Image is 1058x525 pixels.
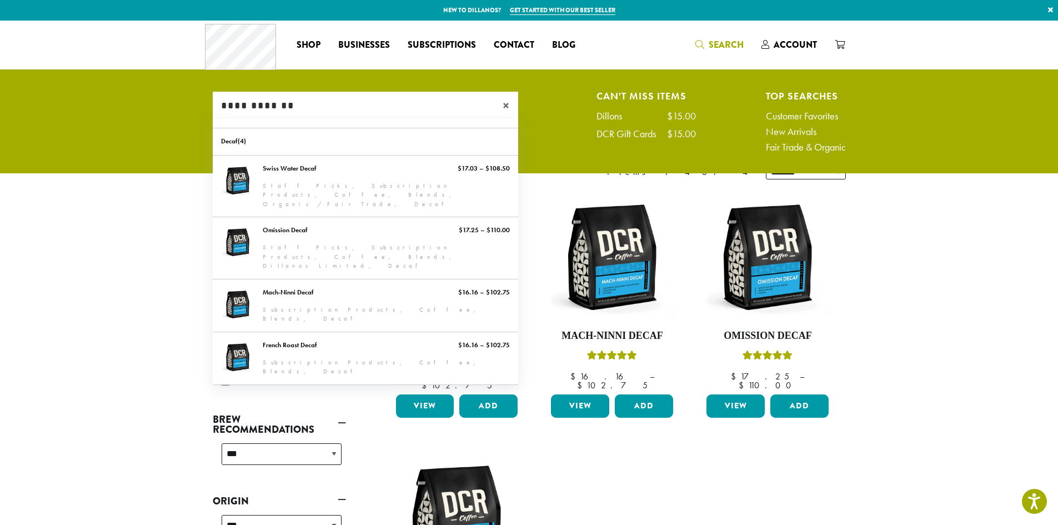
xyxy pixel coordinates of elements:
[239,375,298,388] span: Dark Roast
[548,193,676,390] a: Mach-Ninni DecafRated 5.00 out of 5
[731,371,740,382] span: $
[393,193,521,390] a: French Roast DecafRated 5.00 out of 5
[704,330,831,342] h4: Omission Decaf
[667,111,696,121] div: $15.00
[494,38,534,52] span: Contact
[288,36,329,54] a: Shop
[570,371,639,382] bdi: 16.16
[667,129,696,139] div: $15.00
[774,38,817,51] span: Account
[800,371,804,382] span: –
[552,38,575,52] span: Blog
[548,330,676,342] h4: Mach-Ninni Decaf
[704,193,831,321] img: DCR-12oz-Omission-Decaf-scaled.png
[338,38,390,52] span: Businesses
[422,379,431,391] span: $
[596,92,696,100] h4: Can't Miss Items
[766,127,846,137] a: New Arrivals
[570,371,580,382] span: $
[577,379,586,391] span: $
[213,492,346,511] a: Origin
[459,394,518,418] button: Add
[298,375,308,388] span: (1)
[596,129,667,139] div: DCR Gift Cards
[548,193,676,321] img: DCR-12oz-Mach-Ninni-Decaf-Stock-scaled.png
[577,379,648,391] bdi: 102.75
[213,439,346,478] div: Brew Recommendations
[213,410,346,439] a: Brew Recommendations
[686,36,753,54] a: Search
[770,394,829,418] button: Add
[739,379,748,391] span: $
[408,38,476,52] span: Subscriptions
[766,142,846,152] a: Fair Trade & Organic
[743,349,793,366] div: Rated 4.33 out of 5
[596,111,633,121] div: Dillons
[396,394,454,418] a: View
[615,394,673,418] button: Add
[704,193,831,390] a: Omission DecafRated 4.33 out of 5
[422,379,492,391] bdi: 102.75
[650,371,654,382] span: –
[706,394,765,418] a: View
[739,379,796,391] bdi: 110.00
[731,371,789,382] bdi: 17.25
[510,6,615,15] a: Get started with our best seller
[587,349,637,366] div: Rated 5.00 out of 5
[297,38,320,52] span: Shop
[551,394,609,418] a: View
[709,38,744,51] span: Search
[503,99,518,112] span: ×
[766,111,846,121] a: Customer Favorites
[766,92,846,100] h4: Top Searches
